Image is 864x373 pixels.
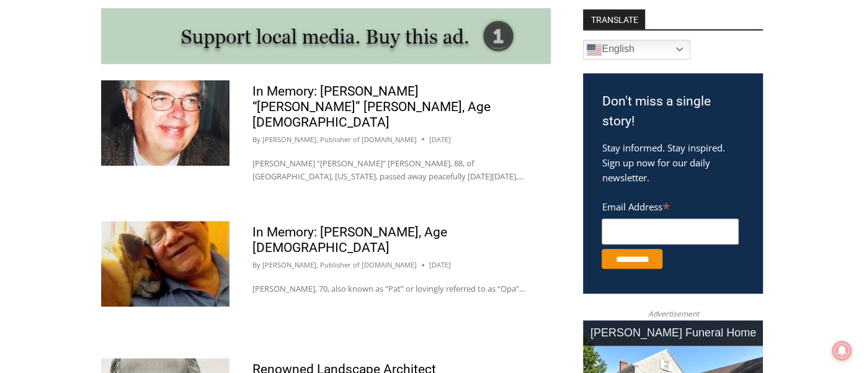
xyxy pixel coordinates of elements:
time: [DATE] [429,134,451,145]
span: Open Tues. - Sun. [PHONE_NUMBER] [4,128,122,175]
div: "The first chef I interviewed talked about coming to [GEOGRAPHIC_DATA] from [GEOGRAPHIC_DATA] in ... [313,1,586,120]
label: Email Address [602,194,739,217]
span: By [252,259,261,271]
time: [DATE] [429,259,451,271]
a: In Memory: [PERSON_NAME], Age [DEMOGRAPHIC_DATA] [252,225,447,255]
a: [PERSON_NAME], Publisher of [DOMAIN_NAME] [262,135,417,144]
img: Obituary - Patrick Albert Auriemma [101,221,229,307]
img: en [587,42,602,57]
p: [PERSON_NAME], 70, also known as “Pat” or lovingly referred to as “Opa”… [252,282,528,295]
p: Stay informed. Stay inspired. Sign up now for our daily newsletter. [602,140,744,185]
a: Open Tues. - Sun. [PHONE_NUMBER] [1,125,125,155]
span: By [252,134,261,145]
span: Intern @ [DOMAIN_NAME] [324,124,575,151]
a: Intern @ [DOMAIN_NAME] [298,120,601,155]
div: "clearly one of the favorites in the [GEOGRAPHIC_DATA] neighborhood" [127,78,176,148]
a: In Memory: [PERSON_NAME] “[PERSON_NAME]” [PERSON_NAME], Age [DEMOGRAPHIC_DATA] [252,84,491,130]
img: Obituary - William Taggart [101,80,229,166]
strong: TRANSLATE [583,9,645,29]
h3: Don't miss a single story! [602,92,744,131]
img: support local media, buy this ad [101,8,551,64]
span: Advertisement [635,308,711,320]
div: [PERSON_NAME] Funeral Home [583,320,763,346]
a: [PERSON_NAME], Publisher of [DOMAIN_NAME] [262,260,417,269]
a: English [583,40,690,60]
p: [PERSON_NAME] “[PERSON_NAME]” [PERSON_NAME], 88, of [GEOGRAPHIC_DATA], [US_STATE], passed away pe... [252,157,528,183]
